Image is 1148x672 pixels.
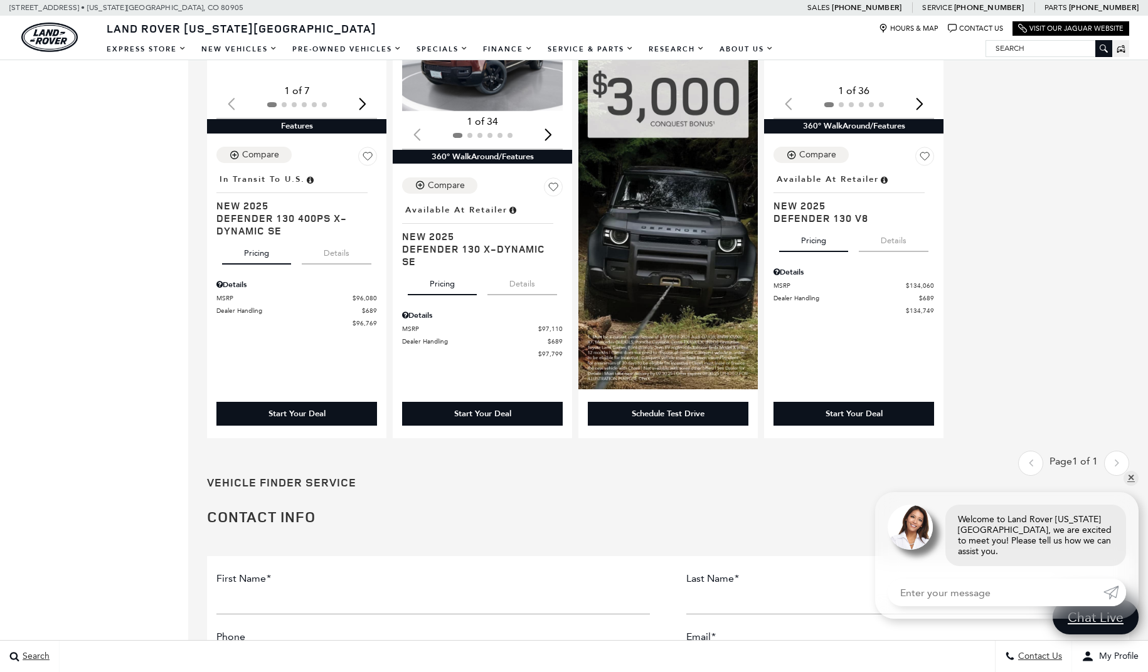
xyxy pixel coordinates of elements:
[21,23,78,52] img: Land Rover
[764,119,943,133] div: 360° WalkAround/Features
[540,38,641,60] a: Service & Parts
[906,281,934,290] span: $134,060
[773,306,934,315] a: $134,749
[779,224,848,252] button: pricing tab
[402,115,563,129] div: 1 of 34
[19,651,50,662] span: Search
[428,180,465,191] div: Compare
[986,41,1112,56] input: Search
[216,402,377,426] div: Start Your Deal
[832,3,901,13] a: [PHONE_NUMBER]
[402,243,553,268] span: Defender 130 X-Dynamic SE
[216,572,271,585] label: First Name
[305,172,315,186] span: Vehicle has shipped from factory of origin. Estimated time of delivery to Retailer is on average ...
[773,171,934,224] a: Available at RetailerNew 2025Defender 130 V8
[1094,651,1139,662] span: My Profile
[915,147,934,171] button: Save Vehicle
[508,203,518,217] span: Vehicle is in stock and ready for immediate delivery. Due to demand, availability is subject to c...
[954,3,1024,13] a: [PHONE_NUMBER]
[362,306,377,315] span: $689
[99,38,194,60] a: EXPRESS STORE
[906,306,934,315] span: $134,749
[216,171,377,237] a: In Transit to U.S.New 2025Defender 130 400PS X-Dynamic SE
[216,199,368,212] span: New 2025
[216,306,362,315] span: Dealer Handling
[268,408,326,419] div: Start Your Deal
[773,293,919,303] span: Dealer Handling
[476,38,540,60] a: Finance
[922,3,952,12] span: Service
[454,408,511,419] div: Start Your Deal
[544,177,563,201] button: Save Vehicle
[207,508,1129,525] h2: Contact Info
[888,505,933,550] img: Agent profile photo
[402,201,563,268] a: Available at RetailerNew 2025Defender 130 X-Dynamic SE
[773,281,906,290] span: MSRP
[409,38,476,60] a: Specials
[1015,651,1062,662] span: Contact Us
[641,38,712,60] a: Research
[911,90,928,117] div: Next slide
[358,147,377,171] button: Save Vehicle
[353,293,377,303] span: $96,080
[879,24,938,33] a: Hours & Map
[216,293,377,303] a: MSRP $96,080
[220,172,305,186] span: In Transit to U.S.
[538,349,563,359] span: $97,799
[99,38,781,60] nav: Main Navigation
[216,630,245,644] label: Phone
[405,203,508,217] span: Available at Retailer
[538,324,563,333] span: $97,110
[107,21,376,36] span: Land Rover [US_STATE][GEOGRAPHIC_DATA]
[773,199,925,212] span: New 2025
[948,24,1003,33] a: Contact Us
[777,172,879,186] span: Available at Retailer
[773,293,934,303] a: Dealer Handling $689
[354,90,371,117] div: Next slide
[1072,641,1148,672] button: Open user profile menu
[402,310,563,321] div: Pricing Details - Defender 130 X-Dynamic SE
[21,23,78,52] a: land-rover
[807,3,830,12] span: Sales
[207,119,386,133] div: Features
[402,349,563,359] a: $97,799
[242,149,279,160] div: Compare
[773,402,934,426] div: Start Your Deal
[712,38,781,60] a: About Us
[216,318,377,328] a: $96,769
[826,408,883,419] div: Start Your Deal
[216,212,368,237] span: Defender 130 400PS X-Dynamic SE
[216,84,377,98] div: 1 of 7
[487,268,557,295] button: details tab
[773,266,934,278] div: Pricing Details - Defender 130 V8
[402,337,563,346] a: Dealer Handling $689
[222,237,291,265] button: pricing tab
[216,147,292,163] button: Compare Vehicle
[879,172,889,186] span: Vehicle is in stock and ready for immediate delivery. Due to demand, availability is subject to c...
[402,337,548,346] span: Dealer Handling
[194,38,285,60] a: New Vehicles
[773,147,849,163] button: Compare Vehicle
[207,476,1129,490] h3: Vehicle Finder Service
[1043,451,1104,476] div: Page 1 of 1
[919,293,934,303] span: $689
[216,293,353,303] span: MSRP
[402,402,563,426] div: Start Your Deal
[686,630,716,644] label: Email
[686,572,739,585] label: Last Name
[402,324,563,333] a: MSRP $97,110
[945,505,1126,566] div: Welcome to Land Rover [US_STATE][GEOGRAPHIC_DATA], we are excited to meet you! Please tell us how...
[216,306,377,315] a: Dealer Handling $689
[548,337,563,346] span: $689
[1103,579,1126,606] a: Submit
[302,237,371,265] button: details tab
[393,150,572,164] div: 360° WalkAround/Features
[402,177,477,194] button: Compare Vehicle
[216,279,377,290] div: Pricing Details - Defender 130 400PS X-Dynamic SE
[99,21,384,36] a: Land Rover [US_STATE][GEOGRAPHIC_DATA]
[773,84,934,98] div: 1 of 36
[1044,3,1067,12] span: Parts
[588,402,748,426] div: Schedule Test Drive
[773,212,925,224] span: Defender 130 V8
[539,120,556,148] div: Next slide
